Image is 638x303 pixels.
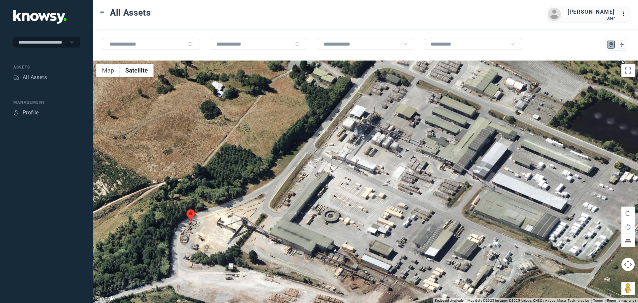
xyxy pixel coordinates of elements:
button: Tilt map [621,234,635,247]
a: Open this area in Google Maps (opens a new window) [95,294,117,303]
button: Toggle fullscreen view [621,64,635,77]
div: Management [13,99,80,105]
div: Assets [13,64,80,70]
img: Application Logo [13,10,66,24]
img: avatar.png [548,8,561,21]
button: Show street map [96,64,120,77]
a: Terms (opens in new tab) [593,299,603,302]
div: Map [608,42,614,48]
button: Keyboard shortcuts [435,298,464,303]
button: Drag Pegman onto the map to open Street View [621,282,635,295]
a: AssetsAll Assets [13,74,47,81]
div: Profile [23,109,39,117]
span: All Assets [110,7,151,19]
div: Toggle Menu [100,10,105,15]
button: Show satellite imagery [120,64,154,77]
button: Rotate map counterclockwise [621,220,635,233]
span: Map data ©2025 Imagery ©2025 Airbus, CNES / Airbus, Maxar Technologies [468,299,589,302]
div: List [619,42,625,48]
button: Rotate map clockwise [621,207,635,220]
div: : [621,10,629,18]
div: [PERSON_NAME] [568,8,615,16]
div: Assets [13,75,19,80]
div: All Assets [23,74,47,81]
button: Map camera controls [621,258,635,271]
div: Profile [13,110,19,116]
a: ProfileProfile [13,109,39,117]
div: User [568,16,615,21]
img: Google [95,294,117,303]
tspan: ... [622,11,628,16]
div: Search [295,42,300,47]
a: Report a map error [607,299,636,302]
div: Search [188,42,193,47]
div: : [621,10,629,19]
